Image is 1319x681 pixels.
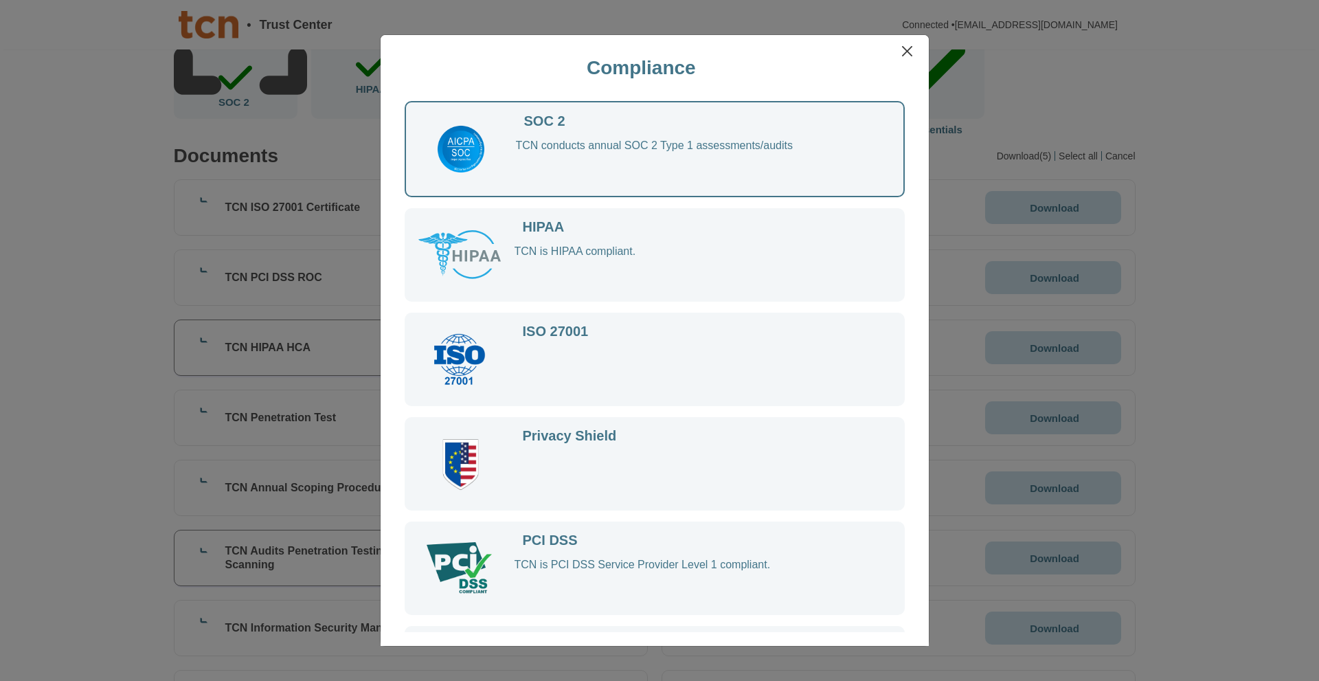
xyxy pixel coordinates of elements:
div: Compliance [386,41,897,96]
div: TCN is HIPAA compliant. [515,245,875,289]
img: PCI DSS [427,542,493,594]
div: HIPAA [523,221,565,234]
div: PCI DSS [523,534,578,547]
img: ISO 27001 [431,333,487,386]
img: HIPAA [418,229,501,281]
div: TCN conducts annual SOC 2 Type 1 assessments/audits [516,139,877,183]
div: TCN is PCI DSS Service Provider Level 1 compliant. [515,558,875,603]
button: Close [897,41,917,62]
div: SOC 2 [524,115,565,128]
div: ISO 27001 [523,325,589,338]
img: SOC 2 [435,123,487,175]
img: Privacy Shield [421,438,497,490]
div: Privacy Shield [523,429,617,443]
